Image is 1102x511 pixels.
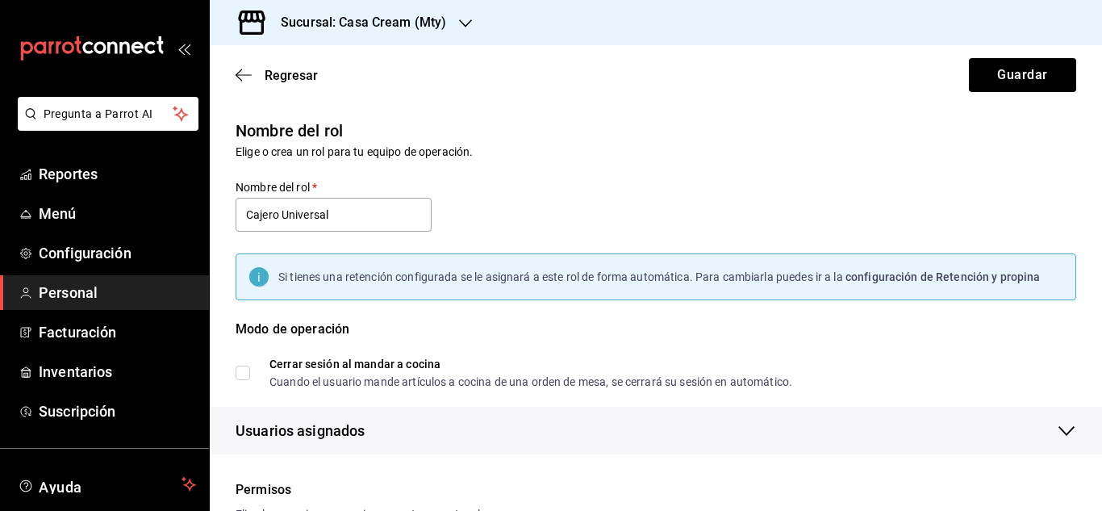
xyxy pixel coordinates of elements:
[11,117,198,134] a: Pregunta a Parrot AI
[39,242,196,264] span: Configuración
[845,270,1041,283] span: configuración de Retención y propina
[39,203,196,224] span: Menú
[236,145,473,158] span: Elige o crea un rol para tu equipo de operación.
[265,68,318,83] span: Regresar
[44,106,173,123] span: Pregunta a Parrot AI
[39,282,196,304] span: Personal
[969,58,1076,92] button: Guardar
[236,68,318,83] button: Regresar
[236,420,365,442] span: Usuarios asignados
[236,118,1076,144] h6: Nombre del rol
[39,163,196,185] span: Reportes
[177,42,190,55] button: open_drawer_menu
[269,358,792,370] div: Cerrar sesión al mandar a cocina
[18,97,198,131] button: Pregunta a Parrot AI
[269,376,792,387] div: Cuando el usuario mande artículos a cocina de una orden de mesa, se cerrará su sesión en automático.
[39,400,196,422] span: Suscripción
[268,13,446,32] h3: Sucursal: Casa Cream (Mty)
[236,480,1076,500] div: Permisos
[278,270,845,283] span: Si tienes una retención configurada se le asignará a este rol de forma automática. Para cambiarla...
[39,321,196,343] span: Facturación
[39,475,175,494] span: Ayuda
[39,361,196,383] span: Inventarios
[236,182,432,193] label: Nombre del rol
[236,320,1076,358] div: Modo de operación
